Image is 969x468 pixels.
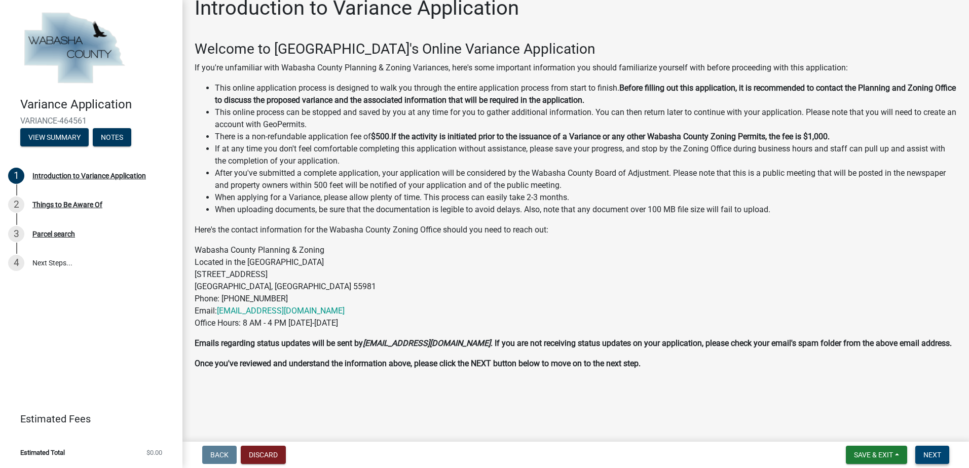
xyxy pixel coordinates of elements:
div: Things to Be Aware Of [32,201,102,208]
span: Save & Exit [854,451,893,459]
strong: Emails regarding status updates will be sent by [195,338,363,348]
span: VARIANCE-464561 [20,116,162,126]
strong: [EMAIL_ADDRESS][DOMAIN_NAME] [363,338,491,348]
p: Wabasha County Planning & Zoning Located in the [GEOGRAPHIC_DATA] [STREET_ADDRESS] [GEOGRAPHIC_DA... [195,244,957,329]
p: If you're unfamiliar with Wabasha County Planning & Zoning Variances, here's some important infor... [195,62,957,74]
button: Back [202,446,237,464]
div: 2 [8,197,24,213]
li: This online application process is designed to walk you through the entire application process fr... [215,82,957,106]
button: Next [915,446,949,464]
strong: . If you are not receiving status updates on your application, please check your email's spam fol... [491,338,952,348]
li: After you've submitted a complete application, your application will be considered by the Wabasha... [215,167,957,191]
wm-modal-confirm: Summary [20,134,89,142]
button: Notes [93,128,131,146]
li: There is a non-refundable application fee of . [215,131,957,143]
h3: Welcome to [GEOGRAPHIC_DATA]'s Online Variance Application [195,41,957,58]
button: Discard [241,446,286,464]
strong: $500 [371,132,389,141]
li: If at any time you don't feel comfortable completing this application without assistance, please ... [215,143,957,167]
button: View Summary [20,128,89,146]
div: 3 [8,226,24,242]
div: 4 [8,255,24,271]
div: Parcel search [32,230,75,238]
div: Introduction to Variance Application [32,172,146,179]
img: Wabasha County, Minnesota [20,11,128,87]
button: Save & Exit [846,446,907,464]
strong: Once you've reviewed and understand the information above, please click the NEXT button below to ... [195,359,641,368]
li: This online process can be stopped and saved by you at any time for you to gather additional info... [215,106,957,131]
strong: If the activity is initiated prior to the issuance of a Variance or any other Wabasha County Zoni... [391,132,830,141]
span: Next [923,451,941,459]
span: $0.00 [146,449,162,456]
a: Estimated Fees [8,409,166,429]
li: When applying for a Variance, please allow plenty of time. This process can easily take 2-3 months. [215,191,957,204]
wm-modal-confirm: Notes [93,134,131,142]
div: 1 [8,168,24,184]
a: [EMAIL_ADDRESS][DOMAIN_NAME] [217,306,345,316]
span: Back [210,451,229,459]
h4: Variance Application [20,97,174,112]
li: When uploading documents, be sure that the documentation is legible to avoid delays. Also, note t... [215,204,957,216]
span: Estimated Total [20,449,65,456]
strong: Before filling out this application, it is recommended to contact the Planning and Zoning Office ... [215,83,956,105]
p: Here's the contact information for the Wabasha County Zoning Office should you need to reach out: [195,224,957,236]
